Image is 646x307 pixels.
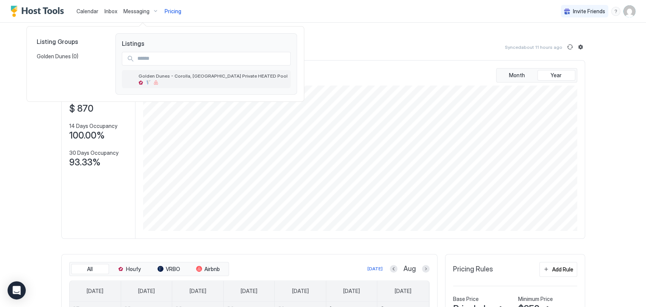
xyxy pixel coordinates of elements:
[34,38,106,45] span: Listing Groups
[34,50,106,63] a: Golden Dunes (0)
[139,73,288,79] span: Golden Dunes - Corolla, [GEOGRAPHIC_DATA] Private HEATED Pool
[122,70,291,88] a: Golden Dunes - Corolla, [GEOGRAPHIC_DATA] Private HEATED Pool
[125,73,137,85] div: listing image
[37,53,72,60] span: Golden Dunes
[8,281,26,299] div: Open Intercom Messenger
[122,40,291,47] span: Listings
[134,52,290,65] input: Input Field
[72,53,78,60] span: (0)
